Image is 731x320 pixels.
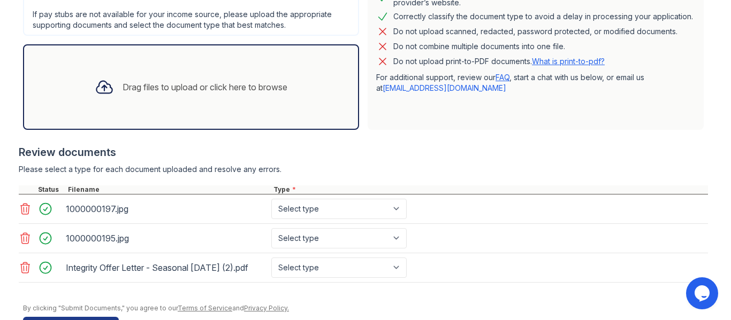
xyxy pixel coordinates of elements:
[178,304,232,312] a: Terms of Service
[496,73,509,82] a: FAQ
[393,25,677,38] div: Do not upload scanned, redacted, password protected, or modified documents.
[271,185,708,194] div: Type
[686,277,720,309] iframe: chat widget
[66,230,267,247] div: 1000000195.jpg
[19,145,708,160] div: Review documents
[376,72,695,93] p: For additional support, review our , start a chat with us below, or email us at
[393,40,565,53] div: Do not combine multiple documents into one file.
[66,185,271,194] div: Filename
[244,304,289,312] a: Privacy Policy.
[36,185,66,194] div: Status
[383,83,506,92] a: [EMAIL_ADDRESS][DOMAIN_NAME]
[532,57,605,66] a: What is print-to-pdf?
[393,10,693,23] div: Correctly classify the document type to avoid a delay in processing your application.
[393,56,605,67] p: Do not upload print-to-PDF documents.
[66,259,267,276] div: Integrity Offer Letter - Seasonal [DATE] (2).pdf
[123,81,287,93] div: Drag files to upload or click here to browse
[66,200,267,217] div: 1000000197.jpg
[23,304,708,313] div: By clicking "Submit Documents," you agree to our and
[19,164,708,175] div: Please select a type for each document uploaded and resolve any errors.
